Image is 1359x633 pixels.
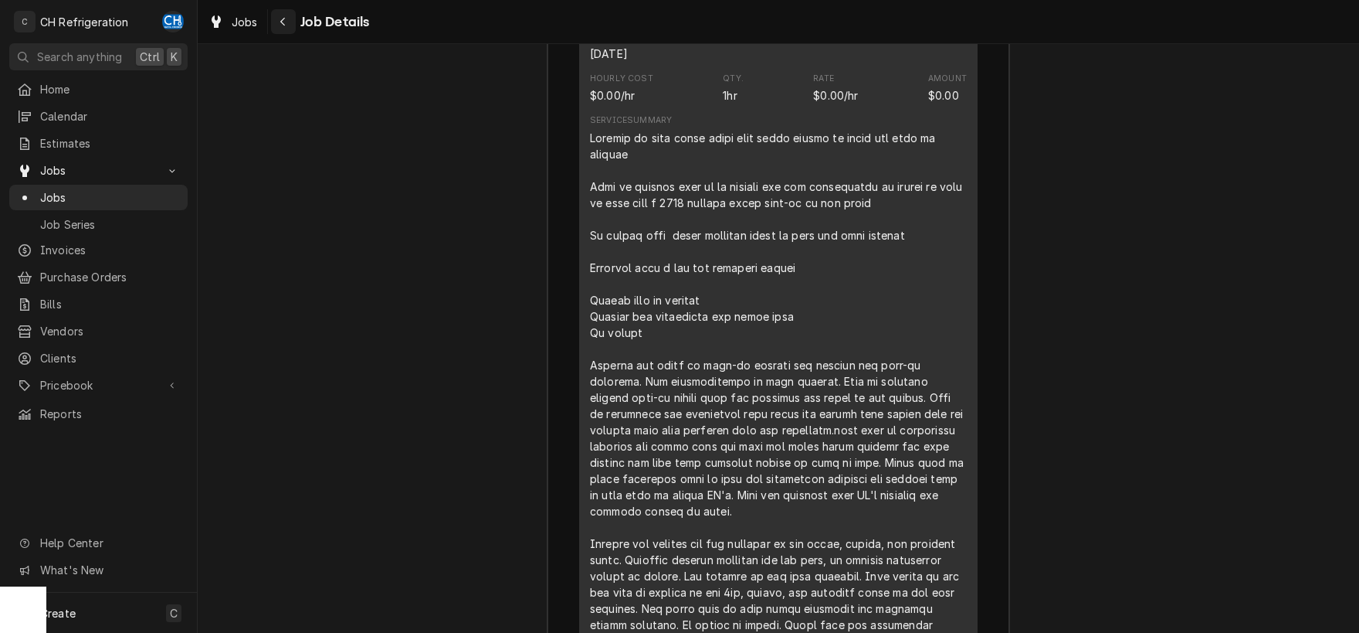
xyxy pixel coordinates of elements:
[9,291,188,317] a: Bills
[928,73,967,104] div: Amount
[170,605,178,621] span: C
[40,189,180,206] span: Jobs
[9,237,188,263] a: Invoices
[590,87,635,104] div: Cost
[9,345,188,371] a: Clients
[9,212,188,237] a: Job Series
[40,350,180,366] span: Clients
[9,401,188,427] a: Reports
[40,406,180,422] span: Reports
[9,158,188,183] a: Go to Jobs
[40,269,180,285] span: Purchase Orders
[723,87,737,104] div: Quantity
[40,323,180,339] span: Vendors
[40,377,157,393] span: Pricebook
[590,73,653,85] div: Hourly Cost
[40,216,180,233] span: Job Series
[40,607,76,620] span: Create
[9,318,188,344] a: Vendors
[162,11,184,32] div: CH
[171,49,178,65] span: K
[202,9,264,35] a: Jobs
[590,46,628,62] div: Service Date
[9,131,188,156] a: Estimates
[232,14,258,30] span: Jobs
[590,31,651,62] div: Service Date
[9,264,188,290] a: Purchase Orders
[40,81,180,97] span: Home
[813,73,834,85] div: Rate
[723,73,744,104] div: Quantity
[40,562,178,578] span: What's New
[9,530,188,556] a: Go to Help Center
[40,14,129,30] div: CH Refrigeration
[162,11,184,32] div: Chris Hiraga's Avatar
[928,87,959,104] div: Amount
[271,9,296,34] button: Navigate back
[590,114,672,127] div: Service Summary
[14,11,36,32] div: C
[590,73,653,104] div: Cost
[9,557,188,583] a: Go to What's New
[723,73,744,85] div: Qty.
[40,242,180,258] span: Invoices
[9,77,188,102] a: Home
[296,12,370,32] span: Job Details
[40,162,157,179] span: Jobs
[813,73,858,104] div: Price
[813,87,858,104] div: Price
[9,185,188,210] a: Jobs
[40,296,180,312] span: Bills
[9,373,188,398] a: Go to Pricebook
[40,108,180,124] span: Calendar
[40,135,180,151] span: Estimates
[37,49,122,65] span: Search anything
[928,73,967,85] div: Amount
[9,104,188,129] a: Calendar
[40,535,178,551] span: Help Center
[140,49,160,65] span: Ctrl
[9,43,188,70] button: Search anythingCtrlK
